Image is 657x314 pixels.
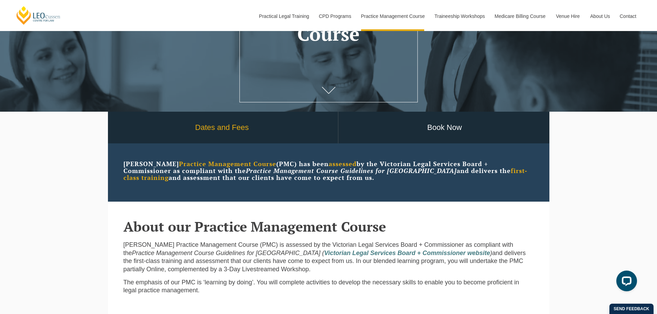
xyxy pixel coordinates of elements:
[489,1,551,31] a: Medicare Billing Course
[429,1,489,31] a: Traineeship Workshops
[123,219,534,234] h2: About our Practice Management Course
[123,278,534,295] p: The emphasis of our PMC is ‘learning by doing’. You will complete activities to develop the neces...
[615,1,641,31] a: Contact
[324,250,490,256] a: Victorian Legal Services Board + Commissioner website
[254,1,314,31] a: Practical Legal Training
[123,161,534,181] p: [PERSON_NAME] (PMC) has been by the Victorian Legal Services Board + Commissioner as compliant wi...
[611,268,640,297] iframe: LiveChat chat widget
[313,1,356,31] a: CPD Programs
[106,112,338,144] a: Dates and Fees
[338,112,551,144] a: Book Now
[123,166,527,182] strong: first-class training
[585,1,615,31] a: About Us
[356,1,429,31] a: Practice Management Course
[16,6,61,25] a: [PERSON_NAME] Centre for Law
[179,160,276,168] strong: Practice Management Course
[132,250,492,256] em: Practice Management Course Guidelines for [GEOGRAPHIC_DATA] ( )
[123,241,534,273] p: [PERSON_NAME] Practice Management Course (PMC) is assessed by the Victorian Legal Services Board ...
[329,160,357,168] strong: assessed
[246,166,457,175] em: Practice Management Course Guidelines for [GEOGRAPHIC_DATA]
[551,1,585,31] a: Venue Hire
